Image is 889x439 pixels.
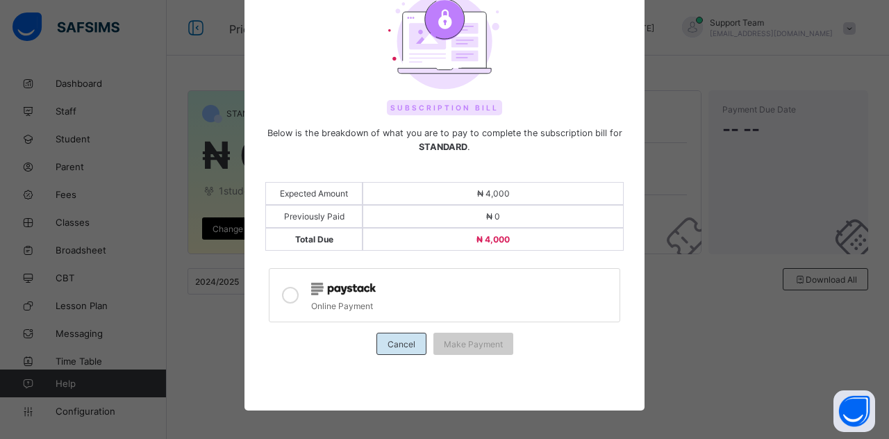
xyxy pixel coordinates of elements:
img: paystack.0b99254114f7d5403c0525f3550acd03.svg [311,283,376,295]
span: ₦ 4,000 [476,234,510,245]
button: Open asap [833,390,875,432]
span: ₦ 4,000 [477,188,510,199]
div: Expected Amount [265,182,363,205]
div: Online Payment [311,297,613,311]
span: Make Payment [444,339,503,349]
b: STANDARD [419,142,467,152]
div: Previously Paid [265,205,363,228]
span: Cancel [388,339,415,349]
span: Total Due [295,234,333,245]
span: Below is the breakdown of what you are to pay to complete the subscription bill for . [265,126,624,154]
span: Subscription Bill [387,100,502,115]
span: ₦ 0 [486,211,500,222]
